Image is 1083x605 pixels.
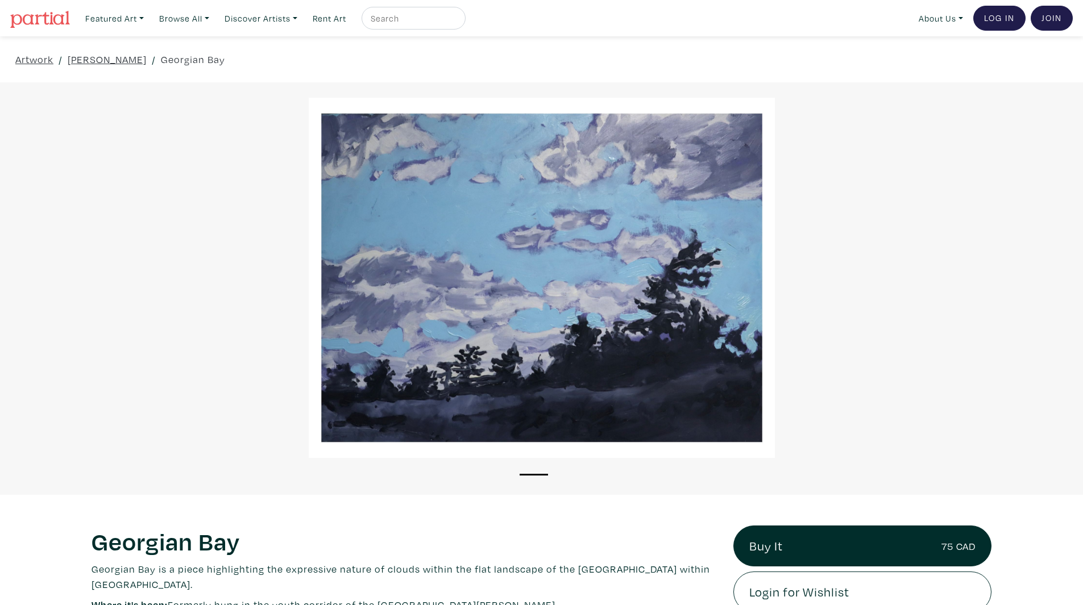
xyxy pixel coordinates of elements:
span: / [152,52,156,67]
a: Log In [973,6,1026,31]
a: Artwork [15,52,53,67]
a: [PERSON_NAME] [68,52,147,67]
a: About Us [914,7,968,30]
a: Discover Artists [219,7,302,30]
a: Rent Art [308,7,351,30]
span: Login for Wishlist [749,582,849,602]
a: Browse All [154,7,214,30]
small: 75 CAD [941,539,976,554]
a: Join [1031,6,1073,31]
a: Featured Art [80,7,149,30]
a: Georgian Bay [161,52,225,67]
button: 1 of 1 [520,474,548,475]
span: / [59,52,63,67]
h1: Georgian Bay [92,525,716,556]
a: Buy It75 CAD [733,525,991,566]
input: Search [370,11,455,26]
p: Georgian Bay is a piece highlighting the expressive nature of clouds within the flat landscape of... [92,561,716,592]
